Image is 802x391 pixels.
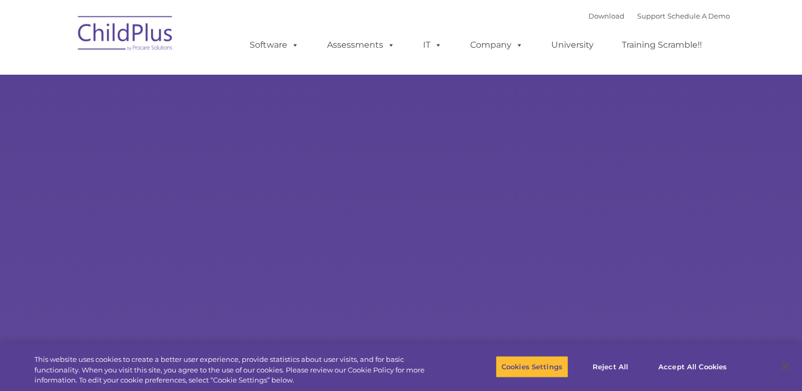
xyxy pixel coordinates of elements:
a: Software [239,34,310,56]
font: | [588,12,730,20]
a: Download [588,12,624,20]
a: Support [637,12,665,20]
a: Company [460,34,534,56]
a: Assessments [316,34,406,56]
button: Cookies Settings [496,356,568,378]
div: This website uses cookies to create a better user experience, provide statistics about user visit... [34,354,441,386]
a: University [541,34,604,56]
button: Close [773,355,797,378]
img: ChildPlus by Procare Solutions [73,8,179,61]
a: Schedule A Demo [667,12,730,20]
a: Training Scramble!! [611,34,712,56]
a: IT [412,34,453,56]
button: Reject All [577,356,644,378]
button: Accept All Cookies [653,356,733,378]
